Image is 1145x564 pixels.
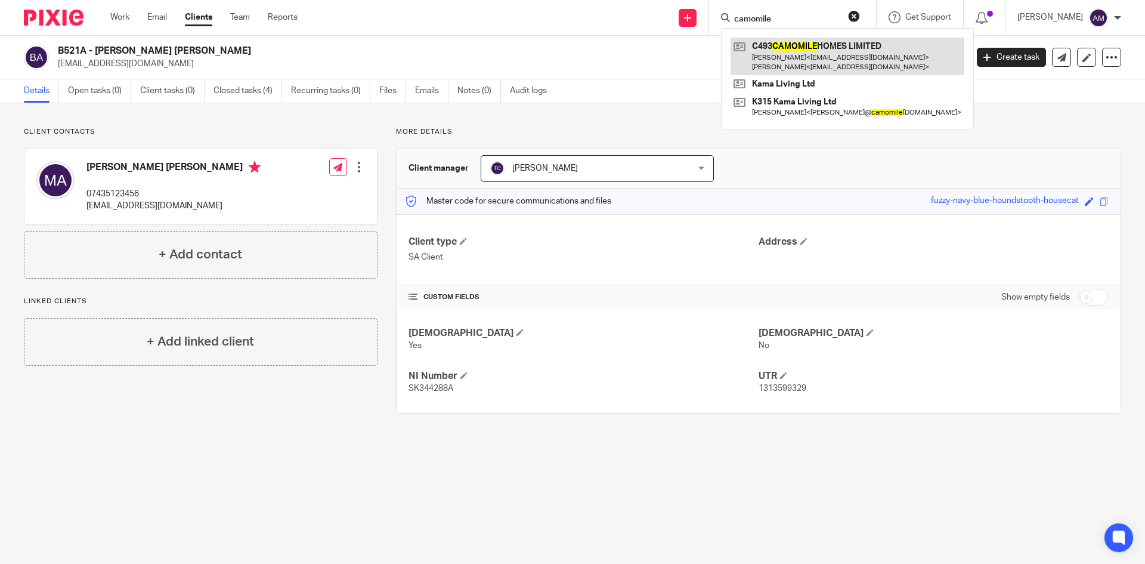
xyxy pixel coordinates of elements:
img: svg%3E [1089,8,1108,27]
h4: [DEMOGRAPHIC_DATA] [409,327,759,340]
h4: Address [759,236,1109,248]
a: Work [110,11,129,23]
a: Notes (0) [457,79,501,103]
a: Emails [415,79,448,103]
a: Team [230,11,250,23]
img: svg%3E [36,161,75,199]
a: Create task [977,48,1046,67]
h4: [PERSON_NAME] [PERSON_NAME] [86,161,261,176]
a: Closed tasks (4) [213,79,282,103]
p: SA Client [409,251,759,263]
span: 1313599329 [759,384,806,393]
a: Files [379,79,406,103]
span: SK344288A [409,384,453,393]
p: Master code for secure communications and files [406,195,611,207]
a: Open tasks (0) [68,79,131,103]
a: Reports [268,11,298,23]
a: Recurring tasks (0) [291,79,370,103]
a: Email [147,11,167,23]
h3: Client manager [409,162,469,174]
h2: B521A - [PERSON_NAME] [PERSON_NAME] [58,45,779,57]
h4: NI Number [409,370,759,383]
p: 07435123456 [86,188,261,200]
h4: UTR [759,370,1109,383]
img: Pixie [24,10,83,26]
span: No [759,341,769,350]
p: More details [396,127,1121,137]
button: Clear [848,10,860,22]
a: Details [24,79,59,103]
p: Linked clients [24,297,377,306]
a: Client tasks (0) [140,79,205,103]
p: [EMAIL_ADDRESS][DOMAIN_NAME] [58,58,959,70]
input: Search [733,14,840,25]
h4: + Add contact [159,245,242,264]
img: svg%3E [24,45,49,70]
span: Get Support [905,13,951,21]
span: [PERSON_NAME] [512,164,578,172]
h4: + Add linked client [147,332,254,351]
h4: [DEMOGRAPHIC_DATA] [759,327,1109,340]
i: Primary [249,161,261,173]
img: svg%3E [490,161,505,175]
p: Client contacts [24,127,377,137]
div: fuzzy-navy-blue-houndstooth-housecat [931,195,1079,208]
p: [PERSON_NAME] [1017,11,1083,23]
h4: Client type [409,236,759,248]
label: Show empty fields [1001,291,1070,303]
a: Clients [185,11,212,23]
p: [EMAIL_ADDRESS][DOMAIN_NAME] [86,200,261,212]
h4: CUSTOM FIELDS [409,292,759,302]
span: Yes [409,341,422,350]
a: Audit logs [510,79,556,103]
